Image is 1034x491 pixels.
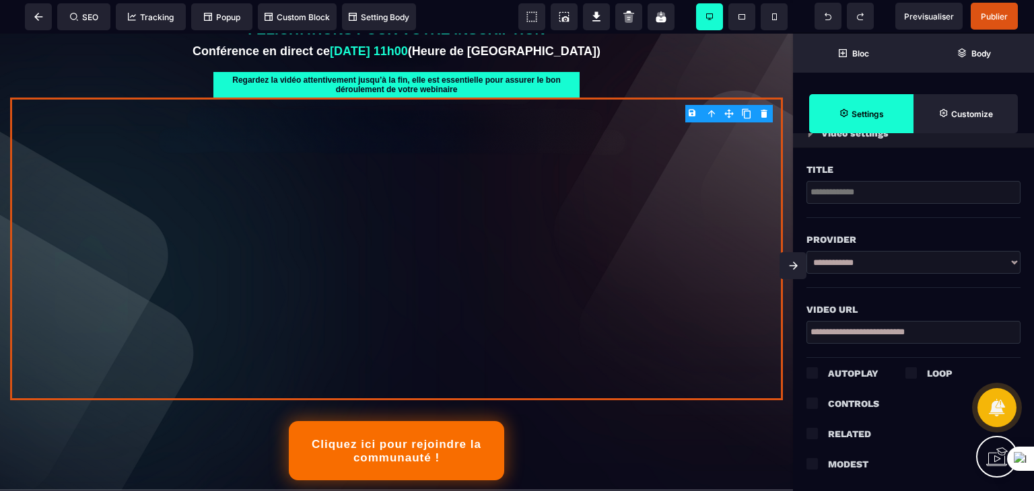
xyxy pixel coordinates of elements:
[895,3,963,30] span: Preview
[518,3,545,30] span: View components
[971,48,991,59] strong: Body
[927,365,953,381] div: Loop
[793,34,914,73] span: Open Blocks
[852,48,869,59] strong: Bloc
[914,34,1034,73] span: Open Layer Manager
[806,231,1021,248] div: Provider
[981,11,1008,22] span: Publier
[349,12,409,22] span: Setting Body
[265,12,330,22] span: Custom Block
[806,301,1021,317] div: Video URL
[852,109,884,119] strong: Settings
[809,94,914,133] span: Settings
[828,365,878,381] div: Autoplay
[808,129,813,137] img: loading
[289,387,504,447] button: Cliquez ici pour rejoindre la communauté !
[10,7,783,28] text: Conférence en direct ce (Heure de [GEOGRAPHIC_DATA])
[828,395,879,412] div: Controls
[828,426,1021,442] div: Related
[828,456,1021,472] div: Modest
[904,11,954,22] span: Previsualiser
[213,38,580,64] text: Regardez la vidéo attentivement jusqu’à la fin, elle est essentielle pour assurer le bon déroulem...
[951,109,993,119] strong: Customize
[204,12,240,22] span: Popup
[330,11,408,24] b: [DATE] 11h00
[551,3,578,30] span: Screenshot
[70,12,98,22] span: SEO
[128,12,174,22] span: Tracking
[806,161,1021,178] div: Title
[821,125,889,141] p: Video settings
[914,94,1018,133] span: Open Style Manager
